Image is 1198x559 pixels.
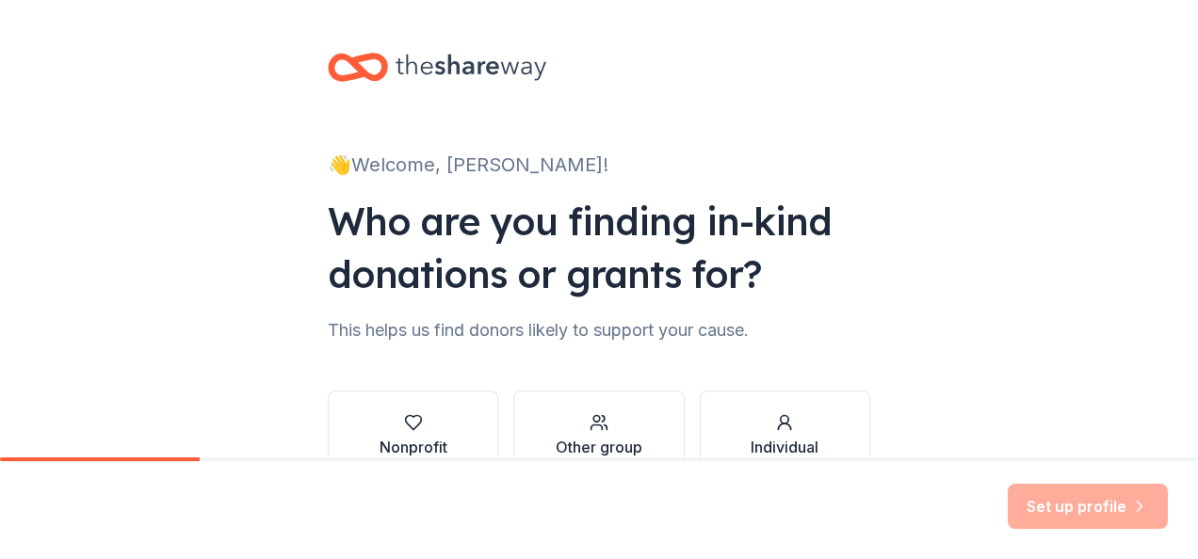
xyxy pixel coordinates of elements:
[328,195,870,300] div: Who are you finding in-kind donations or grants for?
[751,436,818,458] div: Individual
[380,436,447,458] div: Nonprofit
[328,150,870,180] div: 👋 Welcome, [PERSON_NAME]!
[700,391,870,481] button: Individual
[556,436,642,458] div: Other group
[328,315,870,345] div: This helps us find donors likely to support your cause.
[513,391,684,481] button: Other group
[328,391,498,481] button: Nonprofit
